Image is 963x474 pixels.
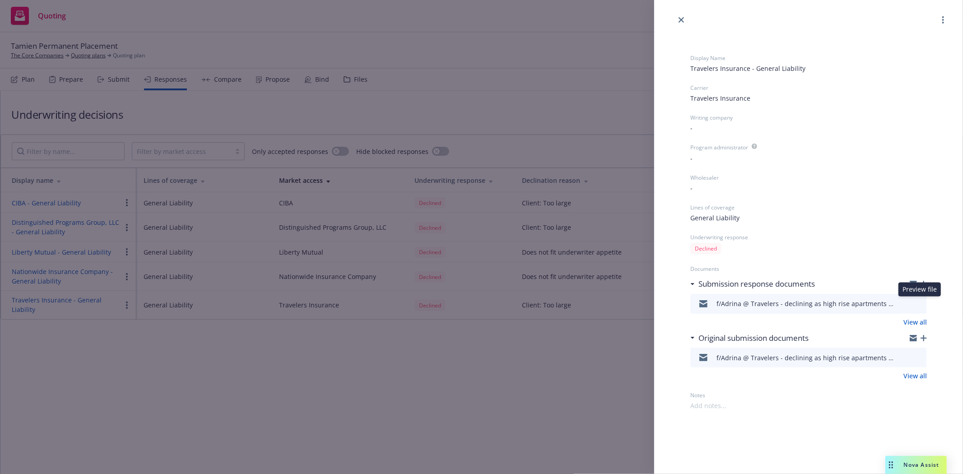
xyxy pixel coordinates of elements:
h3: Original submission documents [698,332,809,344]
button: preview file [915,352,923,363]
a: View all [903,317,927,327]
span: Notes [690,391,927,399]
span: Lines of coverage [690,204,927,211]
span: Nova Assist [904,461,940,469]
span: Wholesaler [690,174,927,181]
button: download file [901,298,908,309]
a: View all [903,371,927,381]
span: Carrier [690,84,927,92]
span: - [690,123,693,133]
span: Program administrator [690,144,748,151]
div: Drag to move [885,456,897,474]
h3: Submission response documents [698,278,815,290]
span: Travelers Insurance - General Liability [690,64,805,73]
span: Travelers Insurance [690,93,750,103]
button: download file [901,352,908,363]
div: f/Adrina @ Travelers - declining as high rise apartments not in appetite.msg [716,353,897,362]
span: Underwriting response [690,233,927,241]
span: - [690,153,693,163]
div: f/Adrina @ Travelers - declining as high rise apartments not in appetite.msg [716,299,897,308]
span: Display Name [690,54,927,62]
div: Declined [690,243,721,254]
span: Documents [690,265,927,273]
div: Submission response documents [690,278,815,290]
button: Nova Assist [885,456,947,474]
span: - [690,183,693,193]
span: Writing company [690,114,927,121]
button: preview file [915,298,923,309]
a: close [676,14,687,25]
div: Preview file [898,283,941,297]
div: Original submission documents [690,332,809,344]
span: General Liability [690,213,740,223]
